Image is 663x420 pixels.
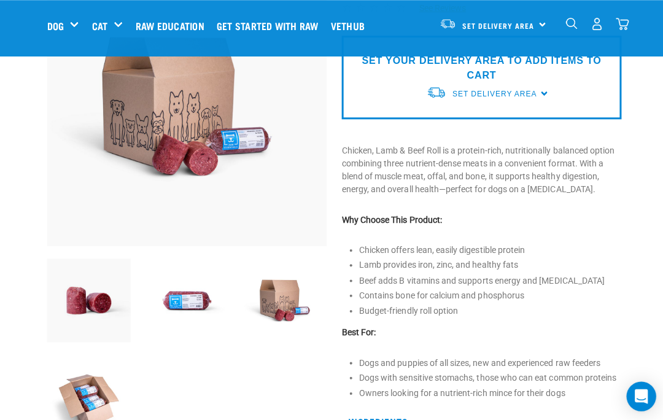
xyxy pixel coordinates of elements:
p: Contains bone for calcium and phosphorus [356,286,616,299]
img: home-icon-1@2x.png [561,17,573,29]
img: Raw Essentials Bulk 10kg Raw Dog Food Roll Box [241,256,324,339]
a: Get started with Raw [212,1,325,50]
img: user.png [586,17,599,30]
a: Raw Education [131,1,212,50]
img: Raw Essentials Chicken Lamb Beef Bulk Minced Raw Dog Food Roll [144,256,227,339]
a: Cat [91,18,106,33]
strong: Best For: [339,324,373,334]
p: Beef adds B vitamins and supports energy and [MEDICAL_DATA] [356,271,616,284]
img: home-icon@2x.png [611,17,624,30]
img: van-moving.png [423,85,443,98]
p: Budget-friendly roll option [356,301,616,314]
p: Owners looking for a nutrient-rich mince for their dogs [356,383,616,396]
p: SET YOUR DELIVERY AREA TO ADD ITEMS TO CART [348,52,607,82]
p: Dogs with sensitive stomachs, those who can eat common proteins [356,368,616,381]
img: Raw Essentials Chicken Lamb Beef Bulk Minced Raw Dog Food Roll Unwrapped [47,256,130,339]
p: Chicken offers lean, easily digestible protein [356,241,616,254]
p: Lamb provides iron, zinc, and healthy fats [356,256,616,269]
strong: Why Choose This Product: [339,212,438,222]
span: Set Delivery Area [449,88,532,97]
img: van-moving.png [436,18,452,29]
p: Chicken, Lamb & Beef Roll is a protein-rich, nutritionally balanced option combining three nutrie... [339,142,616,194]
a: Dog [47,18,63,33]
div: Open Intercom Messenger [621,378,651,408]
p: Dogs and puppies of all sizes, new and experienced raw feeders [356,353,616,366]
a: Vethub [325,1,371,50]
span: Set Delivery Area [459,23,530,27]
